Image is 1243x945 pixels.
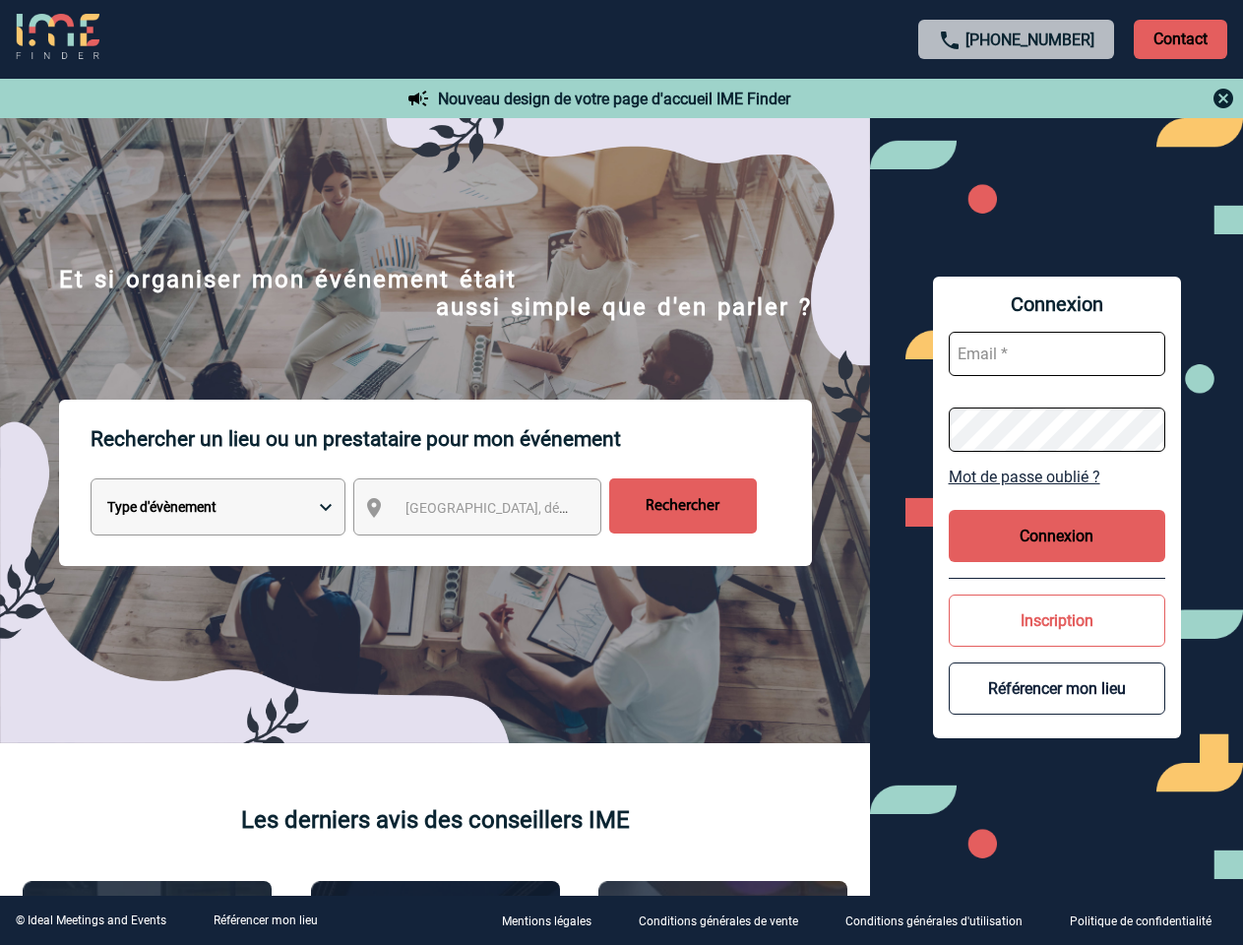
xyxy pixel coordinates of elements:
[938,29,962,52] img: call-24-px.png
[949,292,1165,316] span: Connexion
[214,913,318,927] a: Référencer mon lieu
[609,478,757,534] input: Rechercher
[949,510,1165,562] button: Connexion
[91,400,812,478] p: Rechercher un lieu ou un prestataire pour mon événement
[405,500,679,516] span: [GEOGRAPHIC_DATA], département, région...
[949,468,1165,486] a: Mot de passe oublié ?
[830,912,1054,930] a: Conditions générales d'utilisation
[1134,20,1227,59] p: Contact
[949,332,1165,376] input: Email *
[965,31,1094,49] a: [PHONE_NUMBER]
[623,912,830,930] a: Conditions générales de vente
[1070,915,1212,929] p: Politique de confidentialité
[949,595,1165,647] button: Inscription
[949,662,1165,715] button: Référencer mon lieu
[502,915,591,929] p: Mentions légales
[845,915,1023,929] p: Conditions générales d'utilisation
[639,915,798,929] p: Conditions générales de vente
[1054,912,1243,930] a: Politique de confidentialité
[16,913,166,927] div: © Ideal Meetings and Events
[486,912,623,930] a: Mentions légales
